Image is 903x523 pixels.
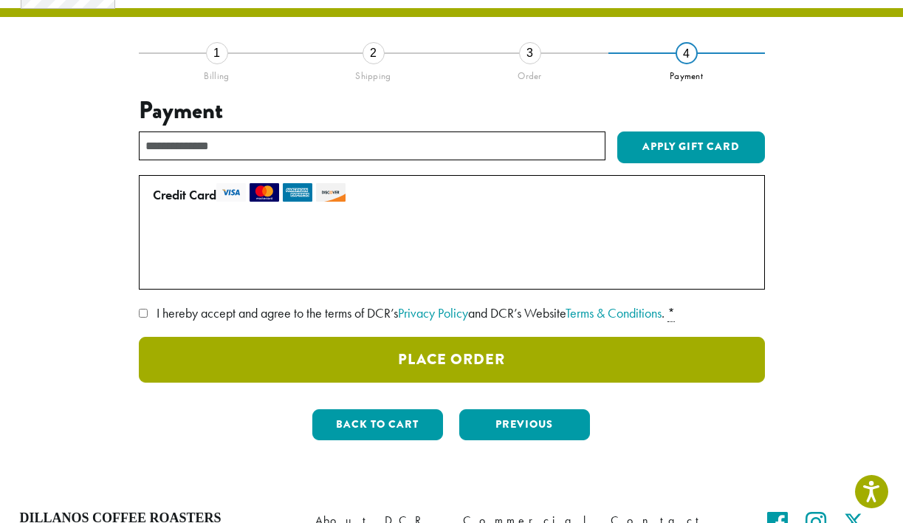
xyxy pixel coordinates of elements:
div: Shipping [295,64,452,82]
div: Billing [139,64,295,82]
img: visa [216,183,246,202]
div: Payment [608,64,765,82]
button: Apply Gift Card [617,131,765,164]
label: Credit Card [153,183,745,207]
img: amex [283,183,312,202]
img: discover [316,183,346,202]
div: 2 [363,42,385,64]
div: 3 [519,42,541,64]
button: Previous [459,409,590,440]
img: mastercard [250,183,279,202]
div: 4 [676,42,698,64]
span: I hereby accept and agree to the terms of DCR’s and DCR’s Website . [157,304,665,321]
input: I hereby accept and agree to the terms of DCR’sPrivacy Policyand DCR’s WebsiteTerms & Conditions. * [139,309,148,318]
h3: Payment [139,97,765,125]
div: Order [452,64,608,82]
button: Back to cart [312,409,443,440]
a: Terms & Conditions [566,304,662,321]
div: 1 [206,42,228,64]
button: Place Order [139,337,765,383]
a: Privacy Policy [398,304,468,321]
abbr: required [667,304,675,322]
